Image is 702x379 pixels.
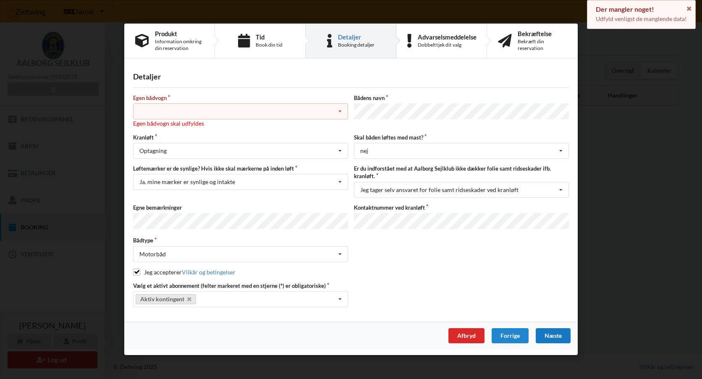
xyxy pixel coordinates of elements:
[338,34,375,40] div: Detaljer
[139,251,166,257] div: Motorbåd
[536,329,571,344] div: Næste
[354,165,569,180] label: Er du indforstået med at Aalborg Sejlklub ikke dækker folie samt ridseskader ifb. kranløft.
[518,30,567,37] div: Bekræftelse
[354,134,569,141] label: Skal båden løftes med mast?
[139,179,235,185] div: Ja, mine mærker er synlige og intakte
[139,148,167,154] div: Optagning
[596,5,687,13] div: Der mangler noget!
[360,187,519,193] div: Jeg tager selv ansvaret for folie samt ridseskader ved kranløft
[182,268,236,276] a: Vilkår og betingelser
[136,294,196,304] a: Aktiv kontingent
[133,165,348,173] label: Løftemærker er de synlige? Hvis ikke skal mærkerne på inden løft
[256,34,283,40] div: Tid
[133,204,348,211] label: Egne bemærkninger
[360,148,368,154] div: nej
[133,282,348,290] label: Vælg et aktivt abonnement (felter markeret med en stjerne (*) er obligatoriske)
[492,329,529,344] div: Forrige
[354,95,569,102] label: Bådens navn
[256,42,283,48] div: Book din tid
[518,38,567,52] div: Bekræft din reservation
[155,30,204,37] div: Produkt
[596,15,687,23] p: Udfyld venligst de manglende data!
[418,42,477,48] div: Dobbelttjek dit valg
[418,34,477,40] div: Advarselsmeddelelse
[354,204,569,211] label: Kontaktnummer ved kranløft
[338,42,375,48] div: Booking detaljer
[155,38,204,52] div: Information omkring din reservation
[133,72,569,82] div: Detaljer
[133,268,236,276] label: Jeg accepterer
[133,120,204,127] span: Egen bådvogn skal udfyldes
[133,134,348,141] label: Kranløft
[133,237,348,245] label: Bådtype
[448,329,485,344] div: Afbryd
[133,95,348,102] label: Egen bådvogn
